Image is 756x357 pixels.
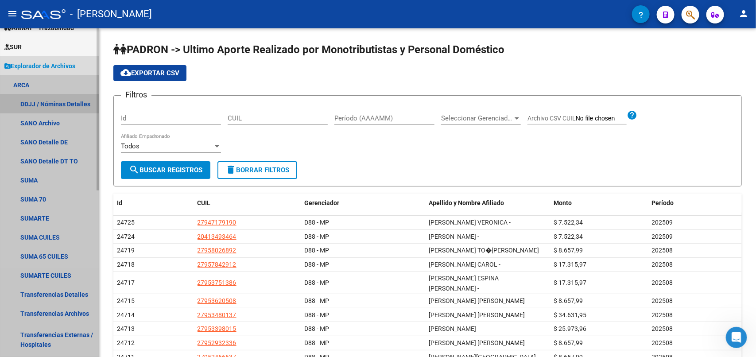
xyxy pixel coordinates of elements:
span: $ 25.973,96 [554,325,586,332]
mat-icon: menu [7,8,18,19]
datatable-header-cell: Id [113,194,194,213]
span: 202508 [652,311,673,318]
span: 24714 [117,311,135,318]
span: D88 - MP [304,339,329,346]
span: D88 - MP [304,297,329,304]
mat-icon: cloud_download [120,67,131,78]
span: $ 8.657,99 [554,297,583,304]
datatable-header-cell: Gerenciador [301,194,426,213]
span: Seleccionar Gerenciador [441,114,513,122]
span: D88 - MP [304,233,329,240]
mat-icon: help [627,110,637,120]
span: Monto [554,199,572,206]
span: Exportar CSV [120,69,179,77]
span: - [PERSON_NAME] [70,4,152,24]
input: Archivo CSV CUIL [576,115,627,123]
span: 24715 [117,297,135,304]
span: 202508 [652,279,673,286]
span: PADRON -> Ultimo Aporte Realizado por Monotributistas y Personal Doméstico [113,43,504,56]
span: 202508 [652,339,673,346]
button: Borrar Filtros [217,161,297,179]
iframe: Intercom live chat [726,327,747,348]
span: $ 8.657,99 [554,247,583,254]
span: Todos [121,142,140,150]
span: Período [652,199,674,206]
span: Archivo CSV CUIL [527,115,576,122]
span: $ 17.315,97 [554,261,586,268]
span: 202509 [652,233,673,240]
span: 24724 [117,233,135,240]
span: [PERSON_NAME] VERONICA - [429,219,511,226]
span: 27953480137 [198,311,236,318]
span: $ 8.657,99 [554,339,583,346]
span: 24717 [117,279,135,286]
datatable-header-cell: Monto [550,194,648,213]
span: D88 - MP [304,279,329,286]
mat-icon: delete [225,164,236,175]
span: 24719 [117,247,135,254]
span: 202508 [652,297,673,304]
span: 202509 [652,219,673,226]
button: Exportar CSV [113,65,186,81]
span: Gerenciador [304,199,339,206]
span: 27952932336 [198,339,236,346]
span: Id [117,199,122,206]
span: D88 - MP [304,311,329,318]
span: 27958026892 [198,247,236,254]
span: $ 17.315,97 [554,279,586,286]
span: [PERSON_NAME] [PERSON_NAME] [429,297,525,304]
datatable-header-cell: Período [648,194,742,213]
span: 27947179190 [198,219,236,226]
span: 24725 [117,219,135,226]
span: D88 - MP [304,325,329,332]
span: [PERSON_NAME] [PERSON_NAME] [429,339,525,346]
span: Borrar Filtros [225,166,289,174]
span: [PERSON_NAME] TO�[PERSON_NAME] [429,247,539,254]
span: 202508 [652,247,673,254]
span: 27957842912 [198,261,236,268]
span: 24718 [117,261,135,268]
span: 202508 [652,261,673,268]
span: $ 7.522,34 [554,219,583,226]
mat-icon: person [738,8,749,19]
mat-icon: search [129,164,140,175]
span: [PERSON_NAME] - [429,233,480,240]
span: Buscar Registros [129,166,202,174]
span: 24713 [117,325,135,332]
button: Buscar Registros [121,161,210,179]
span: Apellido y Nombre Afiliado [429,199,504,206]
datatable-header-cell: CUIL [194,194,301,213]
span: [PERSON_NAME] [429,325,477,332]
span: 27953620508 [198,297,236,304]
span: D88 - MP [304,219,329,226]
span: $ 34.631,95 [554,311,586,318]
span: SUR [4,42,22,52]
span: [PERSON_NAME] CAROL - [429,261,501,268]
h3: Filtros [121,89,151,101]
span: 20413493464 [198,233,236,240]
span: [PERSON_NAME] ESPINA [PERSON_NAME] - [429,275,499,292]
span: D88 - MP [304,261,329,268]
span: [PERSON_NAME] [PERSON_NAME] [429,311,525,318]
span: 27953398015 [198,325,236,332]
span: $ 7.522,34 [554,233,583,240]
datatable-header-cell: Apellido y Nombre Afiliado [426,194,551,213]
span: Explorador de Archivos [4,61,75,71]
span: CUIL [198,199,211,206]
span: 27953751386 [198,279,236,286]
span: D88 - MP [304,247,329,254]
span: 202508 [652,325,673,332]
span: 24712 [117,339,135,346]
